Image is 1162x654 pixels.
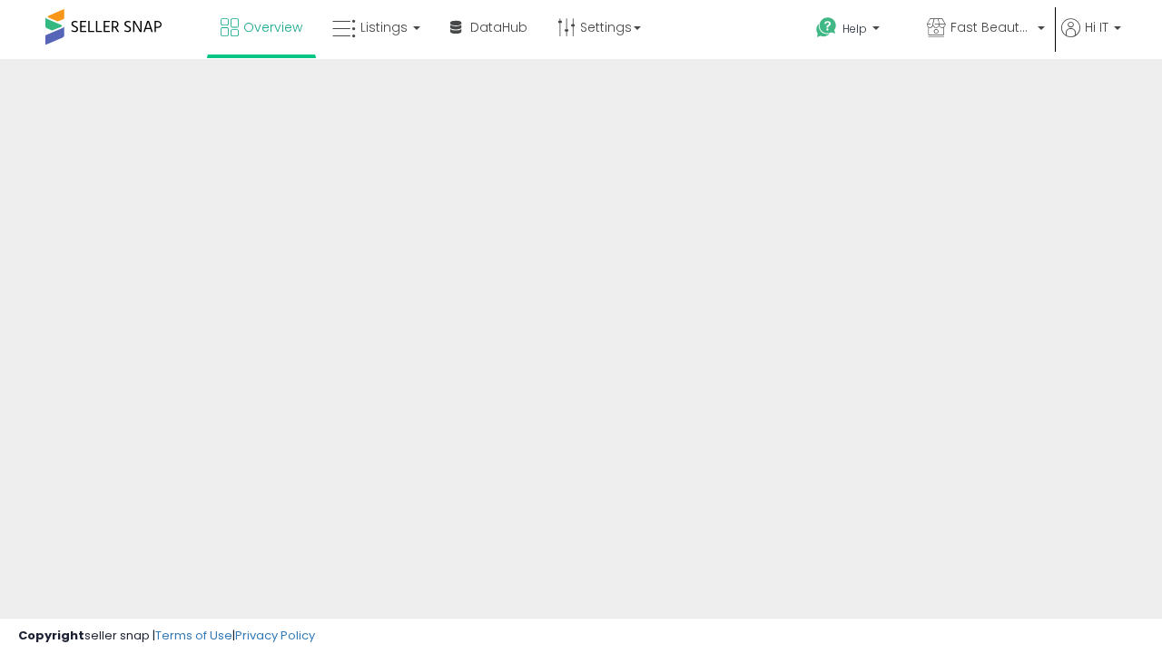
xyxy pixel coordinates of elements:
[470,18,527,36] span: DataHub
[18,627,84,644] strong: Copyright
[842,21,867,36] span: Help
[1061,18,1121,59] a: Hi IT
[950,18,1032,36] span: Fast Beauty ([GEOGRAPHIC_DATA])
[360,18,408,36] span: Listings
[815,16,838,39] i: Get Help
[155,627,232,644] a: Terms of Use
[802,3,911,59] a: Help
[18,628,315,645] div: seller snap | |
[235,627,315,644] a: Privacy Policy
[243,18,302,36] span: Overview
[1085,18,1108,36] span: Hi IT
